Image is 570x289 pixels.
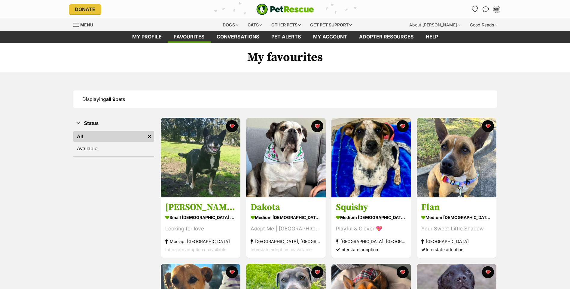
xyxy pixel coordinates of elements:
div: Interstate adoption [421,245,492,254]
span: Menu [80,22,93,27]
a: Help [420,31,444,43]
div: medium [DEMOGRAPHIC_DATA] Dog [336,213,407,222]
a: Favourites [168,31,211,43]
a: Flan medium [DEMOGRAPHIC_DATA] Dog Your Sweet Little Shadow [GEOGRAPHIC_DATA] Interstate adoption... [417,197,496,258]
img: Lucy (51368) [161,118,240,197]
a: PetRescue [256,4,314,15]
div: Dogs [218,19,242,31]
a: Menu [73,19,97,30]
strong: all 9 [106,96,115,102]
div: [GEOGRAPHIC_DATA] [421,237,492,245]
div: Interstate adoption [336,245,407,254]
button: favourite [482,266,494,278]
a: Donate [69,4,101,14]
div: Your Sweet Little Shadow [421,225,492,233]
button: Status [73,120,154,127]
a: Remove filter [145,131,154,142]
button: favourite [482,120,494,132]
div: [GEOGRAPHIC_DATA], [GEOGRAPHIC_DATA] [336,237,407,245]
h3: Squishy [336,202,407,213]
a: Adopter resources [353,31,420,43]
div: Moolap, [GEOGRAPHIC_DATA] [165,237,236,245]
a: Dakota medium [DEMOGRAPHIC_DATA] Dog Adopt Me | [GEOGRAPHIC_DATA] [GEOGRAPHIC_DATA], [GEOGRAPHIC_... [246,197,326,258]
a: Favourites [470,5,480,14]
span: Interstate adoption unavailable [165,247,226,252]
a: My account [307,31,353,43]
a: [PERSON_NAME] (51368) small [DEMOGRAPHIC_DATA] Dog Looking for love Moolap, [GEOGRAPHIC_DATA] Int... [161,197,240,258]
button: favourite [311,120,323,132]
a: Pet alerts [265,31,307,43]
div: [GEOGRAPHIC_DATA], [GEOGRAPHIC_DATA] [251,237,321,245]
h3: [PERSON_NAME] (51368) [165,202,236,213]
img: logo-e224e6f780fb5917bec1dbf3a21bbac754714ae5b6737aabdf751b685950b380.svg [256,4,314,15]
h3: Flan [421,202,492,213]
div: medium [DEMOGRAPHIC_DATA] Dog [421,213,492,222]
h3: Dakota [251,202,321,213]
div: Adopt Me | [GEOGRAPHIC_DATA] [251,225,321,233]
a: Squishy medium [DEMOGRAPHIC_DATA] Dog Playful & Clever 💖 [GEOGRAPHIC_DATA], [GEOGRAPHIC_DATA] Int... [331,197,411,258]
div: About [PERSON_NAME] [405,19,465,31]
img: Flan [417,118,496,197]
a: conversations [211,31,265,43]
div: Other pets [267,19,305,31]
div: small [DEMOGRAPHIC_DATA] Dog [165,213,236,222]
span: Displaying pets [82,96,125,102]
img: chat-41dd97257d64d25036548639549fe6c8038ab92f7586957e7f3b1b290dea8141.svg [483,6,489,12]
div: Status [73,130,154,156]
div: MH [494,6,500,12]
img: Squishy [331,118,411,197]
ul: Account quick links [470,5,501,14]
div: Good Reads [466,19,501,31]
button: favourite [397,120,409,132]
div: Playful & Clever 💖 [336,225,407,233]
button: favourite [397,266,409,278]
span: Interstate adoption unavailable [251,247,312,252]
a: Conversations [481,5,491,14]
img: Dakota [246,118,326,197]
div: medium [DEMOGRAPHIC_DATA] Dog [251,213,321,222]
div: Cats [243,19,266,31]
a: All [73,131,145,142]
button: My account [492,5,501,14]
a: My profile [126,31,168,43]
div: Get pet support [306,19,356,31]
button: favourite [226,266,238,278]
a: Available [73,143,154,154]
button: favourite [311,266,323,278]
button: favourite [226,120,238,132]
div: Looking for love [165,225,236,233]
